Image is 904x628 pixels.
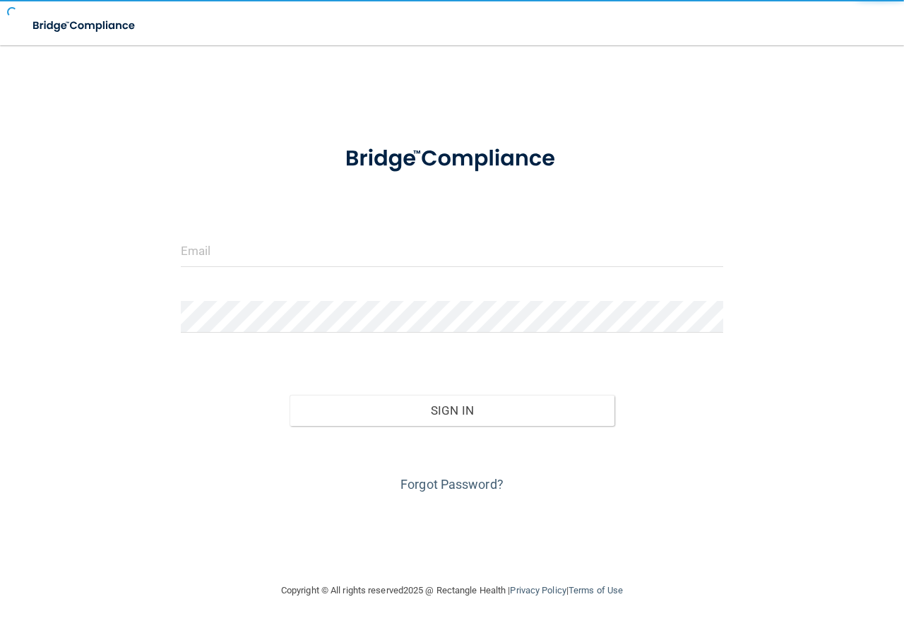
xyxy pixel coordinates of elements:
[400,477,504,492] a: Forgot Password?
[194,568,710,613] div: Copyright © All rights reserved 2025 @ Rectangle Health | |
[510,585,566,596] a: Privacy Policy
[290,395,615,426] button: Sign In
[21,11,148,40] img: bridge_compliance_login_screen.278c3ca4.svg
[322,130,583,188] img: bridge_compliance_login_screen.278c3ca4.svg
[181,235,723,267] input: Email
[569,585,623,596] a: Terms of Use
